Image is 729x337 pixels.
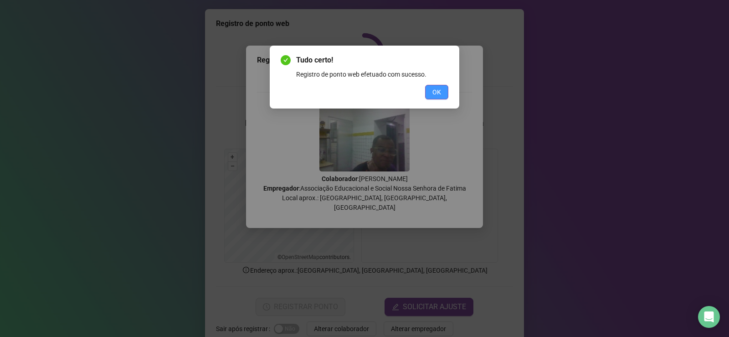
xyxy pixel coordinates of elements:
div: Registro de ponto web efetuado com sucesso. [296,69,448,79]
button: OK [425,85,448,99]
span: OK [432,87,441,97]
div: Open Intercom Messenger [698,306,720,328]
span: check-circle [281,55,291,65]
span: Tudo certo! [296,55,448,66]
